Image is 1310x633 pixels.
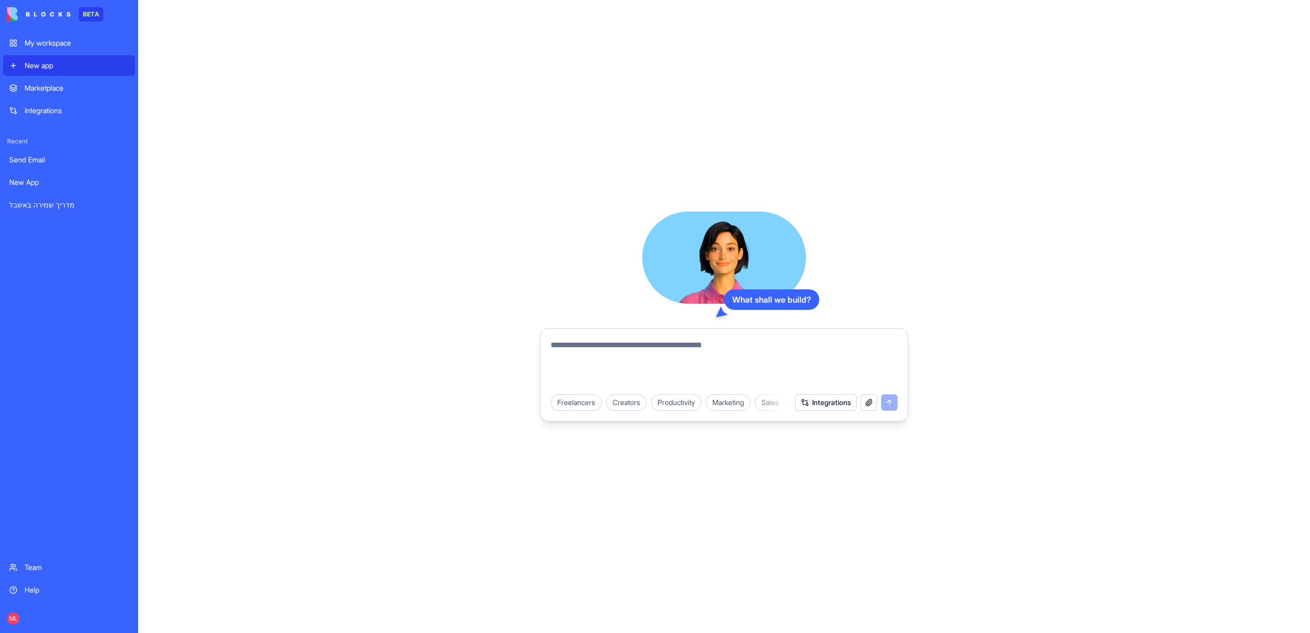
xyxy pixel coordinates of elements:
[551,394,602,411] div: Freelancers
[3,172,135,193] a: New App
[7,7,71,22] img: logo
[9,200,129,210] div: מדריך שמירה באשבל
[79,7,103,22] div: BETA
[25,60,129,71] div: New app
[25,38,129,48] div: My workspace
[724,289,819,310] div: What shall we build?
[706,394,751,411] div: Marketing
[3,150,135,170] a: Send Email
[3,195,135,215] a: מדריך שמירה באשבל
[606,394,647,411] div: Creators
[9,177,129,187] div: New App
[9,155,129,165] div: Send Email
[3,55,135,76] a: New app
[3,557,135,578] a: Team
[25,562,129,573] div: Team
[3,137,135,145] span: Recent
[3,78,135,98] a: Marketplace
[25,585,129,595] div: Help
[3,580,135,600] a: Help
[651,394,702,411] div: Productivity
[795,394,857,411] button: Integrations
[7,613,19,625] span: ML
[25,105,129,116] div: Integrations
[7,7,103,22] a: BETA
[3,100,135,121] a: Integrations
[3,33,135,53] a: My workspace
[25,83,129,93] div: Marketplace
[755,394,785,411] div: Sales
